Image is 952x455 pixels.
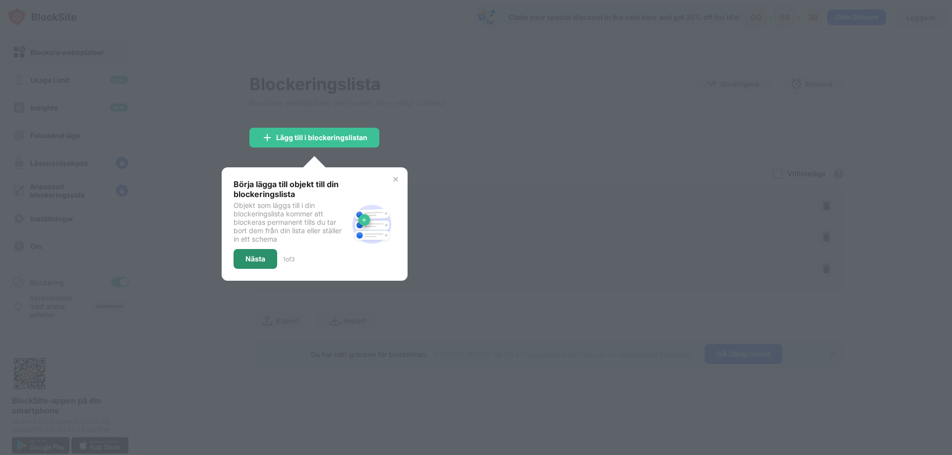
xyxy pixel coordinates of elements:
[283,255,295,263] div: 1 of 3
[234,201,348,243] div: Objekt som läggs till i din blockeringslista kommer att blockeras permanent tills du tar bort dem...
[348,201,396,248] img: block-site.svg
[245,255,265,263] div: Nästa
[276,134,367,142] div: Lägg till i blockeringslistan
[234,179,348,199] div: Börja lägga till objekt till din blockeringslista
[392,175,400,183] img: x-button.svg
